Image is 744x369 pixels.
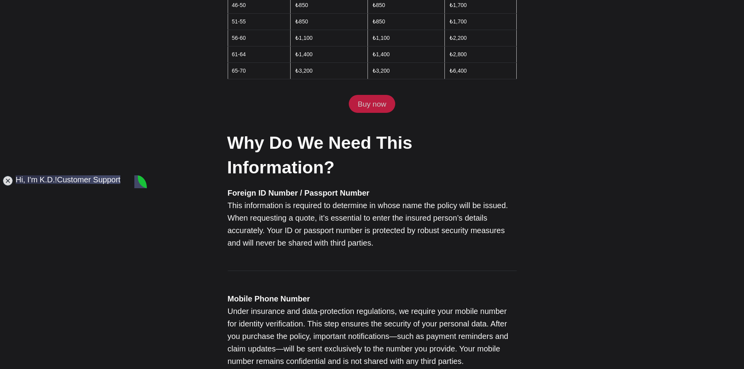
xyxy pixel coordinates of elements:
strong: Foreign ID Number / Passport Number [228,189,369,197]
td: 51-55 [228,14,291,30]
td: ₺3,200 [291,63,368,79]
td: ₺1,700 [445,14,516,30]
p: This information is required to determine in whose name the policy will be issued. When requestin... [228,187,517,249]
td: ₺850 [368,14,444,30]
p: Under insurance and data-protection regulations, we require your mobile number for identity verif... [228,292,517,367]
td: ₺850 [291,14,368,30]
td: 56-60 [228,30,291,46]
td: 65-70 [228,63,291,79]
h2: Why Do We Need This Information? [227,130,516,180]
td: ₺1,400 [368,46,444,63]
a: Buy now [349,95,395,113]
strong: Mobile Phone Number [228,294,310,303]
td: 61-64 [228,46,291,63]
td: ₺1,100 [291,30,368,46]
td: ₺1,400 [291,46,368,63]
td: ₺1,100 [368,30,444,46]
td: ₺2,800 [445,46,516,63]
td: ₺6,400 [445,63,516,79]
td: ₺3,200 [368,63,444,79]
td: ₺2,200 [445,30,516,46]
